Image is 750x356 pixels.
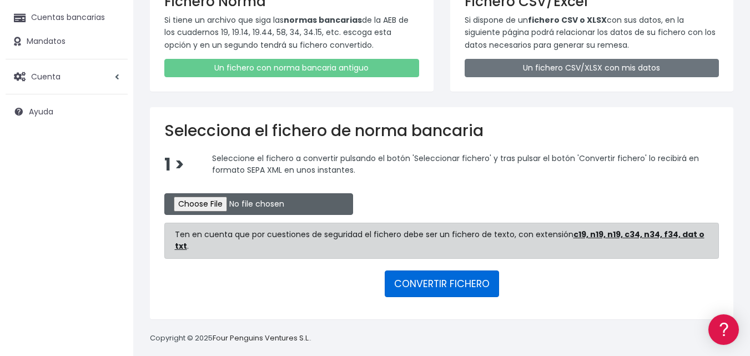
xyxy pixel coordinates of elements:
p: Copyright © 2025 . [150,333,311,344]
a: Un fichero con norma bancaria antiguo [164,59,419,77]
a: Información general [11,94,211,112]
span: Cuenta [31,71,61,82]
a: Mandatos [6,30,128,53]
a: Cuentas bancarias [6,6,128,29]
a: Cuenta [6,65,128,88]
div: Facturación [11,220,211,231]
a: Videotutoriales [11,175,211,192]
a: POWERED BY ENCHANT [153,320,214,330]
h2: Selecciona el fichero de norma bancaria [164,122,719,141]
span: 1 > [164,153,184,177]
a: Formatos [11,141,211,158]
strong: normas bancarias [284,14,362,26]
button: CONVERTIR FICHERO [385,270,499,297]
span: Ayuda [29,106,53,117]
a: API [11,284,211,301]
p: Si tiene un archivo que siga las de la AEB de los cuadernos 19, 19.14, 19.44, 58, 34, 34.15, etc.... [164,14,419,51]
strong: c19, n19, n19, c34, n34, f34, dat o txt [175,229,704,252]
div: Información general [11,77,211,88]
a: Un fichero CSV/XLSX con mis datos [465,59,719,77]
a: Perfiles de empresas [11,192,211,209]
p: Si dispone de un con sus datos, en la siguiente página podrá relacionar los datos de su fichero c... [465,14,719,51]
button: Contáctanos [11,297,211,317]
span: Seleccione el fichero a convertir pulsando el botón 'Seleccionar fichero' y tras pulsar el botón ... [212,152,699,176]
div: Ten en cuenta que por cuestiones de seguridad el fichero debe ser un fichero de texto, con extens... [164,223,719,259]
strong: fichero CSV o XLSX [528,14,607,26]
a: Ayuda [6,100,128,123]
div: Programadores [11,267,211,277]
a: Problemas habituales [11,158,211,175]
a: Four Penguins Ventures S.L. [213,333,310,343]
div: Convertir ficheros [11,123,211,133]
a: General [11,238,211,255]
